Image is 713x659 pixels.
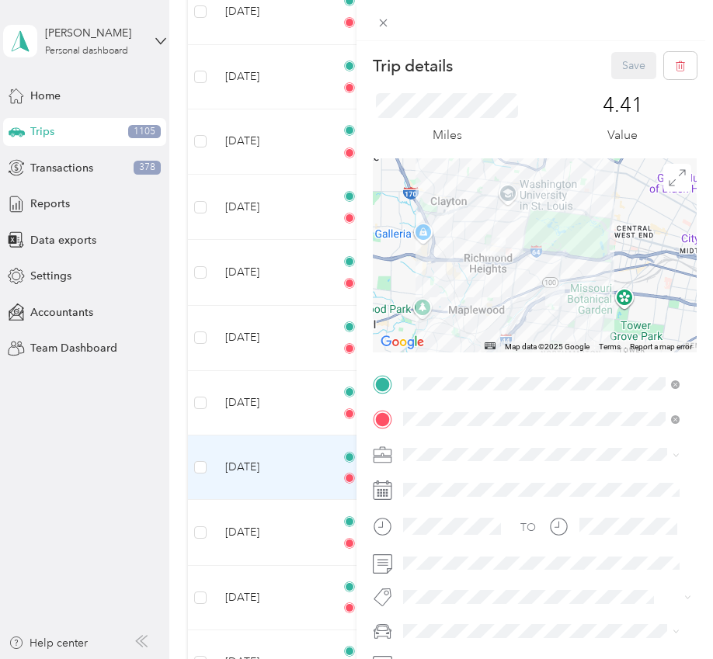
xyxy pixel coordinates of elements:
a: Report a map error [630,342,692,351]
iframe: Everlance-gr Chat Button Frame [626,572,713,659]
div: TO [520,519,536,536]
span: Map data ©2025 Google [505,342,590,351]
p: Trip details [373,55,453,77]
button: Keyboard shortcuts [485,342,496,349]
a: Terms (opens in new tab) [599,342,621,351]
img: Google [377,332,428,352]
p: Value [607,126,638,145]
p: Miles [433,126,462,145]
a: Open this area in Google Maps (opens a new window) [377,332,428,352]
p: 4.41 [603,93,643,118]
